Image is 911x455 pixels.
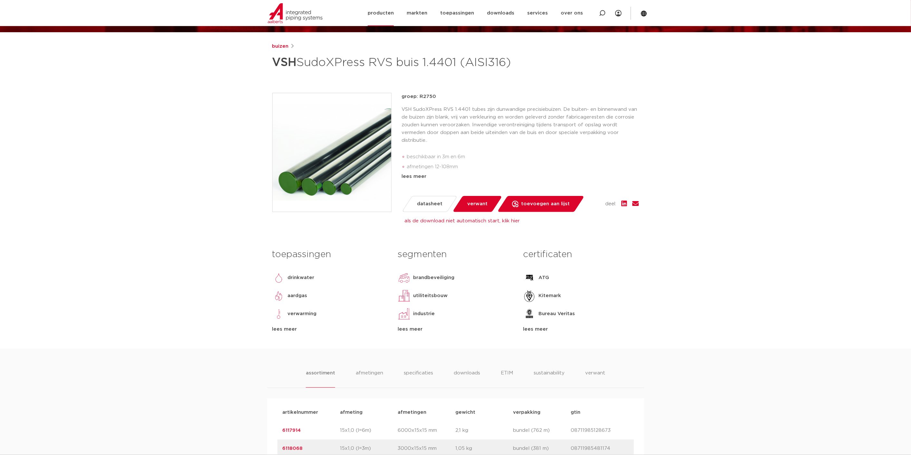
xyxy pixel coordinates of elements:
li: ETIM [501,369,513,388]
span: datasheet [417,199,442,209]
li: verwant [585,369,605,388]
h3: toepassingen [272,248,388,261]
p: Bureau Veritas [538,310,575,318]
p: industrie [413,310,435,318]
li: assortiment [306,369,335,388]
p: verpakking [513,409,571,416]
img: ATG [523,271,536,284]
li: downloads [454,369,480,388]
a: verwant [452,196,502,212]
a: 6117914 [283,428,301,433]
h3: segmenten [398,248,513,261]
a: 6118068 [283,446,303,451]
strong: VSH [272,57,297,68]
li: afmetingen [356,369,383,388]
a: als de download niet automatisch start, klik hier [404,218,520,223]
p: 2,1 kg [456,427,513,434]
p: 1,05 kg [456,445,513,452]
img: brandbeveiliging [398,271,411,284]
div: lees meer [398,325,513,333]
p: gtin [571,409,629,416]
div: lees meer [272,325,388,333]
p: ATG [538,274,549,282]
span: deel: [606,200,616,208]
li: sustainability [534,369,565,388]
h3: certificaten [523,248,639,261]
img: Kitemark [523,289,536,302]
p: 3000x15x15 mm [398,445,456,452]
p: afmetingen [398,409,456,416]
p: 08711985128673 [571,427,629,434]
p: gewicht [456,409,513,416]
a: buizen [272,43,289,50]
img: drinkwater [272,271,285,284]
img: Product Image for VSH SudoXPress RVS buis 1.4401 (AISI316) [273,93,391,212]
p: afmeting [340,409,398,416]
img: Bureau Veritas [523,307,536,320]
p: drinkwater [288,274,315,282]
div: lees meer [523,325,639,333]
img: verwarming [272,307,285,320]
p: brandbeveiliging [413,274,454,282]
p: verwarming [288,310,317,318]
li: specificaties [404,369,433,388]
img: industrie [398,307,411,320]
p: aardgas [288,292,307,300]
img: utiliteitsbouw [398,289,411,302]
a: datasheet [402,196,457,212]
p: Kitemark [538,292,561,300]
span: toevoegen aan lijst [521,199,570,209]
p: 6000x15x15 mm [398,427,456,434]
img: aardgas [272,289,285,302]
p: 15x1,0 (l=6m) [340,427,398,434]
p: utiliteitsbouw [413,292,448,300]
h1: SudoXPress RVS buis 1.4401 (AISI316) [272,53,514,72]
p: VSH SudoXPress RVS 1.4401 tubes zijn dunwandige precisiebuizen. De buiten- en binnenwand van de b... [402,106,639,144]
p: artikelnummer [283,409,340,416]
p: bundel (762 m) [513,427,571,434]
p: bundel (381 m) [513,445,571,452]
li: beschikbaar in 3m en 6m [407,152,639,162]
p: groep: R2750 [402,93,639,101]
div: lees meer [402,173,639,180]
p: 15x1,0 (l=3m) [340,445,398,452]
span: verwant [467,199,488,209]
p: 08711985481174 [571,445,629,452]
li: afmetingen 12-108mm [407,162,639,172]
